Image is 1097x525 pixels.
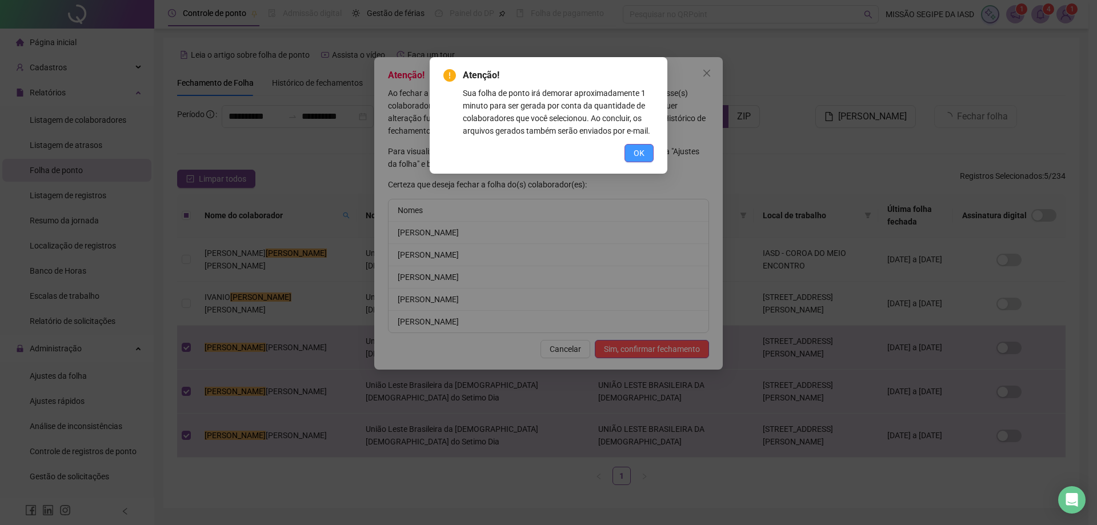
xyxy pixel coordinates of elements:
div: Sua folha de ponto irá demorar aproximadamente 1 minuto para ser gerada por conta da quantidade d... [463,87,654,137]
span: Atenção! [463,69,654,82]
span: exclamation-circle [443,69,456,82]
div: Open Intercom Messenger [1058,486,1086,514]
span: OK [634,147,644,159]
button: OK [624,144,654,162]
